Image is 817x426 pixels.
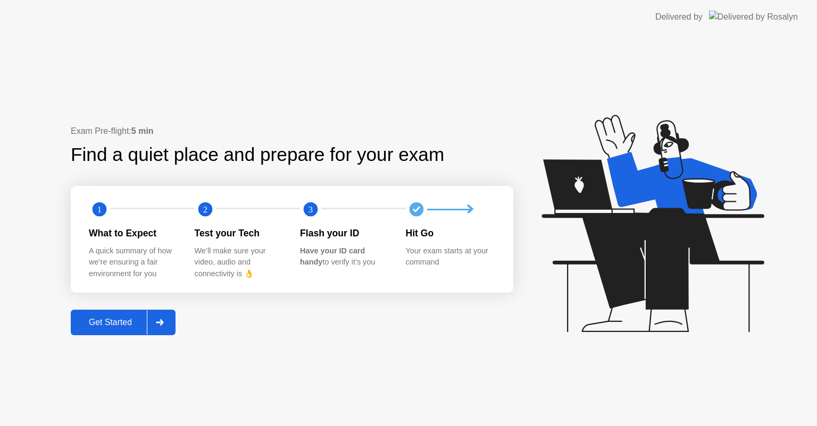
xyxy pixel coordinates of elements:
[300,246,365,267] b: Have your ID card handy
[74,318,147,327] div: Get Started
[195,226,284,240] div: Test your Tech
[131,126,154,135] b: 5 min
[309,205,313,215] text: 3
[89,245,178,280] div: A quick summary of how we’re ensuring a fair environment for you
[655,11,703,23] div: Delivered by
[89,226,178,240] div: What to Expect
[71,125,513,138] div: Exam Pre-flight:
[71,141,446,169] div: Find a quiet place and prepare for your exam
[406,245,495,268] div: Your exam starts at your command
[300,226,389,240] div: Flash your ID
[300,245,389,268] div: to verify it’s you
[97,205,102,215] text: 1
[203,205,207,215] text: 2
[71,310,176,335] button: Get Started
[709,11,798,23] img: Delivered by Rosalyn
[195,245,284,280] div: We’ll make sure your video, audio and connectivity is 👌
[406,226,495,240] div: Hit Go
